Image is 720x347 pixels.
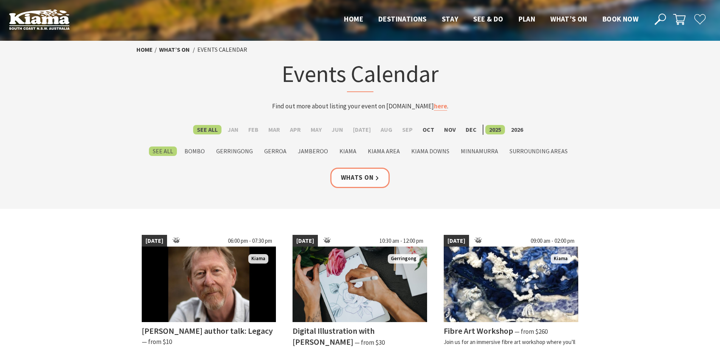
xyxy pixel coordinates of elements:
label: Dec [462,125,480,134]
label: 2026 [507,125,527,134]
label: See All [149,147,177,156]
label: Jamberoo [294,147,332,156]
label: Feb [245,125,262,134]
label: May [307,125,325,134]
label: Gerroa [260,147,290,156]
a: What’s On [159,46,190,54]
nav: Main Menu [336,13,646,26]
label: Bombo [181,147,209,156]
img: Kiama Logo [9,9,70,30]
span: [DATE] [293,235,318,247]
span: 06:00 pm - 07:30 pm [224,235,276,247]
label: Minnamurra [457,147,502,156]
span: 09:00 am - 02:00 pm [527,235,578,247]
span: What’s On [550,14,587,23]
label: Mar [265,125,284,134]
span: Plan [519,14,536,23]
span: Stay [442,14,458,23]
label: Kiama Area [364,147,404,156]
span: ⁠— from $30 [355,338,385,347]
label: Surrounding Areas [506,147,571,156]
li: Events Calendar [197,45,247,55]
img: Fibre Art [444,247,578,322]
span: ⁠— from $10 [142,338,172,346]
span: ⁠— from $260 [514,327,548,336]
label: Jun [328,125,347,134]
span: [DATE] [444,235,469,247]
label: Kiama [336,147,360,156]
label: Kiama Downs [407,147,453,156]
span: [DATE] [142,235,167,247]
h4: [PERSON_NAME] author talk: Legacy [142,325,273,336]
span: Home [344,14,363,23]
h4: Digital Illustration with [PERSON_NAME] [293,325,375,347]
span: 10:30 am - 12:00 pm [376,235,427,247]
label: Sep [398,125,417,134]
label: Aug [377,125,396,134]
label: Apr [286,125,305,134]
span: Kiama [551,254,571,264]
label: Jan [224,125,242,134]
span: Destinations [378,14,427,23]
label: [DATE] [349,125,375,134]
a: Home [136,46,153,54]
h4: Fibre Art Workshop [444,325,513,336]
label: 2025 [485,125,505,134]
span: Book now [602,14,638,23]
label: See All [193,125,221,134]
p: Find out more about listing your event on [DOMAIN_NAME] . [212,101,508,111]
img: Man wearing a beige shirt, with short dark blonde hair and a beard [142,247,276,322]
a: Whats On [330,168,390,188]
img: Woman's hands sketching an illustration of a rose on an iPad with a digital stylus [293,247,427,322]
a: here [434,102,447,111]
label: Nov [440,125,460,134]
span: Kiama [248,254,268,264]
span: Gerringong [388,254,420,264]
span: See & Do [473,14,503,23]
label: Gerringong [212,147,257,156]
label: Oct [419,125,438,134]
h1: Events Calendar [212,59,508,92]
